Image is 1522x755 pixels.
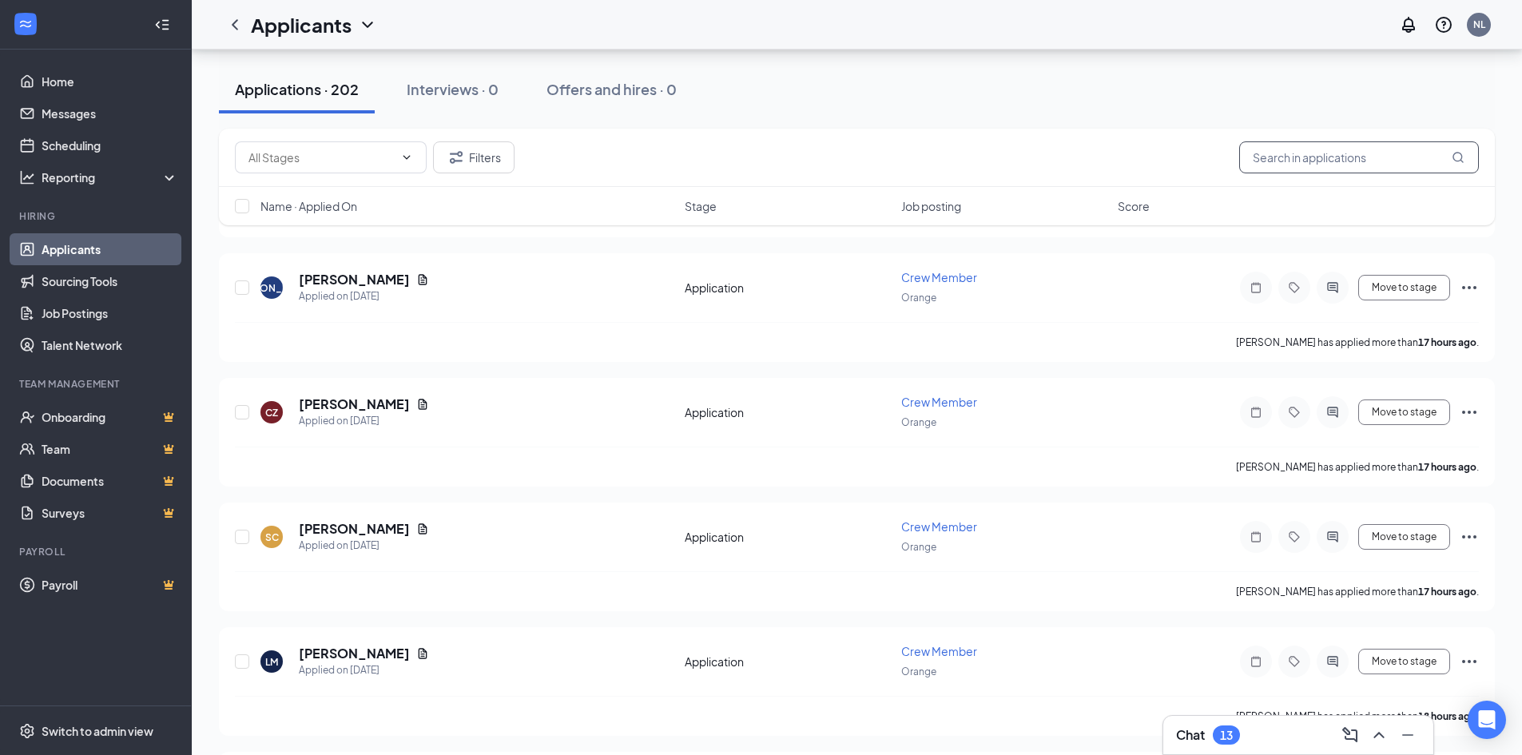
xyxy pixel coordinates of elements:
[1239,141,1479,173] input: Search in applications
[1369,725,1389,745] svg: ChevronUp
[1395,722,1421,748] button: Minimize
[1358,524,1450,550] button: Move to stage
[225,15,244,34] a: ChevronLeft
[1473,18,1485,31] div: NL
[42,97,178,129] a: Messages
[1176,726,1205,744] h3: Chat
[42,497,178,529] a: SurveysCrown
[235,79,359,99] div: Applications · 202
[685,529,892,545] div: Application
[42,401,178,433] a: OnboardingCrown
[901,666,936,678] span: Orange
[42,433,178,465] a: TeamCrown
[299,395,410,413] h5: [PERSON_NAME]
[1460,278,1479,297] svg: Ellipses
[19,169,35,185] svg: Analysis
[1323,530,1342,543] svg: ActiveChat
[416,647,429,660] svg: Document
[1434,15,1453,34] svg: QuestionInfo
[1460,403,1479,422] svg: Ellipses
[42,329,178,361] a: Talent Network
[260,198,357,214] span: Name · Applied On
[901,395,977,409] span: Crew Member
[416,523,429,535] svg: Document
[1341,725,1360,745] svg: ComposeMessage
[42,169,179,185] div: Reporting
[685,280,892,296] div: Application
[42,66,178,97] a: Home
[299,662,429,678] div: Applied on [DATE]
[299,520,410,538] h5: [PERSON_NAME]
[901,292,936,304] span: Orange
[1236,585,1479,598] p: [PERSON_NAME] has applied more than .
[1323,406,1342,419] svg: ActiveChat
[433,141,515,173] button: Filter Filters
[1246,406,1266,419] svg: Note
[1398,725,1417,745] svg: Minimize
[42,723,153,739] div: Switch to admin view
[42,233,178,265] a: Applicants
[19,545,175,558] div: Payroll
[299,271,410,288] h5: [PERSON_NAME]
[447,148,466,167] svg: Filter
[231,281,313,295] div: [PERSON_NAME]
[1285,530,1304,543] svg: Tag
[1285,406,1304,419] svg: Tag
[1337,722,1363,748] button: ComposeMessage
[299,288,429,304] div: Applied on [DATE]
[19,377,175,391] div: Team Management
[1418,710,1476,722] b: 18 hours ago
[1246,281,1266,294] svg: Note
[1418,336,1476,348] b: 17 hours ago
[685,654,892,670] div: Application
[1220,729,1233,742] div: 13
[416,273,429,286] svg: Document
[1246,655,1266,668] svg: Note
[901,270,977,284] span: Crew Member
[265,406,278,419] div: CZ
[265,530,279,544] div: SC
[19,209,175,223] div: Hiring
[1358,275,1450,300] button: Move to stage
[42,569,178,601] a: PayrollCrown
[42,265,178,297] a: Sourcing Tools
[1460,652,1479,671] svg: Ellipses
[1118,198,1150,214] span: Score
[1418,461,1476,473] b: 17 hours ago
[901,644,977,658] span: Crew Member
[299,645,410,662] h5: [PERSON_NAME]
[42,129,178,161] a: Scheduling
[407,79,499,99] div: Interviews · 0
[154,17,170,33] svg: Collapse
[1418,586,1476,598] b: 17 hours ago
[685,404,892,420] div: Application
[901,519,977,534] span: Crew Member
[400,151,413,164] svg: ChevronDown
[685,198,717,214] span: Stage
[1236,336,1479,349] p: [PERSON_NAME] has applied more than .
[546,79,677,99] div: Offers and hires · 0
[1358,649,1450,674] button: Move to stage
[416,398,429,411] svg: Document
[1399,15,1418,34] svg: Notifications
[248,149,394,166] input: All Stages
[901,198,961,214] span: Job posting
[265,655,278,669] div: LM
[901,541,936,553] span: Orange
[901,416,936,428] span: Orange
[1366,722,1392,748] button: ChevronUp
[1285,281,1304,294] svg: Tag
[1468,701,1506,739] div: Open Intercom Messenger
[1236,709,1479,723] p: [PERSON_NAME] has applied more than .
[299,413,429,429] div: Applied on [DATE]
[1236,460,1479,474] p: [PERSON_NAME] has applied more than .
[18,16,34,32] svg: WorkstreamLogo
[358,15,377,34] svg: ChevronDown
[1285,655,1304,668] svg: Tag
[19,723,35,739] svg: Settings
[251,11,352,38] h1: Applicants
[1358,399,1450,425] button: Move to stage
[42,465,178,497] a: DocumentsCrown
[1246,530,1266,543] svg: Note
[42,297,178,329] a: Job Postings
